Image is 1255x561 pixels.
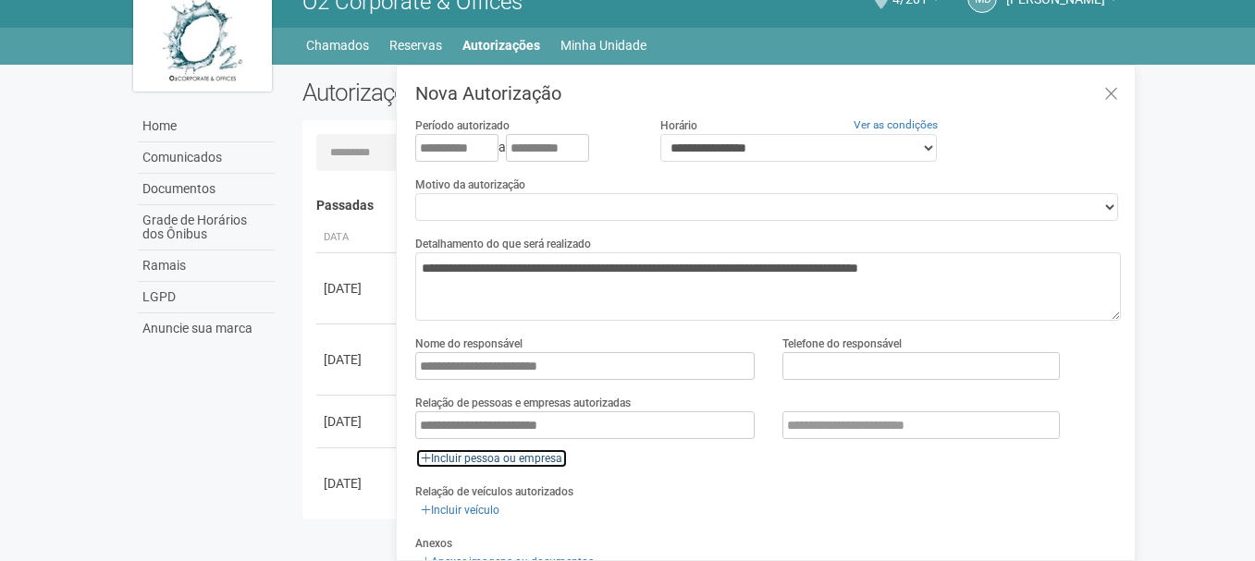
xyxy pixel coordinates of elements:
a: Ramais [138,250,275,282]
a: Autorizações [462,32,540,58]
label: Nome do responsável [415,335,523,352]
a: Anuncie sua marca [138,313,275,344]
div: [DATE] [324,412,392,431]
div: a [415,134,632,162]
h3: Nova Autorização [415,84,1121,103]
a: LGPD [138,282,275,313]
a: Documentos [138,174,275,205]
a: Minha Unidade [560,32,646,58]
h2: Autorizações [302,79,698,106]
a: Reservas [389,32,442,58]
label: Relação de pessoas e empresas autorizadas [415,395,631,411]
label: Período autorizado [415,117,510,134]
a: Incluir veículo [415,500,505,520]
a: Home [138,111,275,142]
a: Ver as condições [854,118,938,131]
h4: Passadas [316,199,1109,213]
div: [DATE] [324,474,392,493]
th: Data [316,223,400,253]
div: [DATE] [324,350,392,369]
a: Comunicados [138,142,275,174]
label: Motivo da autorização [415,177,525,193]
div: [DATE] [324,279,392,298]
label: Horário [660,117,697,134]
a: Incluir pessoa ou empresa [415,448,568,469]
a: Grade de Horários dos Ônibus [138,205,275,250]
a: Chamados [306,32,369,58]
label: Detalhamento do que será realizado [415,236,591,252]
label: Relação de veículos autorizados [415,483,573,500]
label: Telefone do responsável [782,335,902,352]
label: Anexos [415,535,452,552]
